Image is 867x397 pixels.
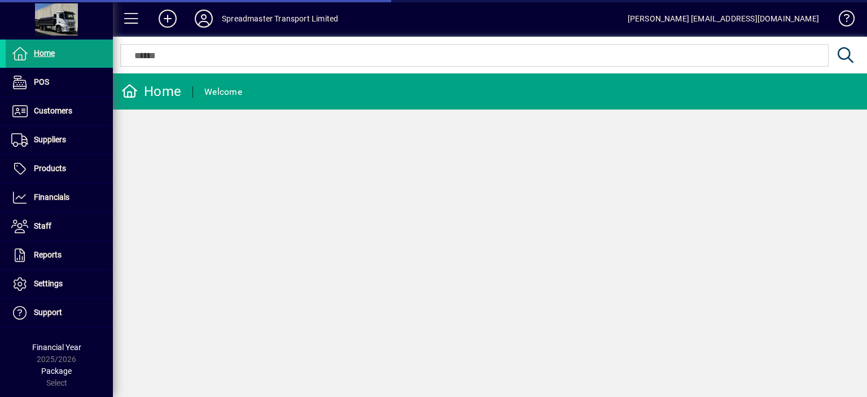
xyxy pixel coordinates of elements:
[6,97,113,125] a: Customers
[628,10,819,28] div: [PERSON_NAME] [EMAIL_ADDRESS][DOMAIN_NAME]
[34,164,66,173] span: Products
[34,221,51,230] span: Staff
[34,193,69,202] span: Financials
[222,10,338,28] div: Spreadmaster Transport Limited
[34,49,55,58] span: Home
[34,135,66,144] span: Suppliers
[34,279,63,288] span: Settings
[121,82,181,101] div: Home
[6,241,113,269] a: Reports
[6,68,113,97] a: POS
[830,2,853,39] a: Knowledge Base
[186,8,222,29] button: Profile
[34,308,62,317] span: Support
[32,343,81,352] span: Financial Year
[34,106,72,115] span: Customers
[6,299,113,327] a: Support
[204,83,242,101] div: Welcome
[6,212,113,241] a: Staff
[41,367,72,376] span: Package
[34,250,62,259] span: Reports
[6,126,113,154] a: Suppliers
[6,270,113,298] a: Settings
[6,184,113,212] a: Financials
[150,8,186,29] button: Add
[34,77,49,86] span: POS
[6,155,113,183] a: Products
